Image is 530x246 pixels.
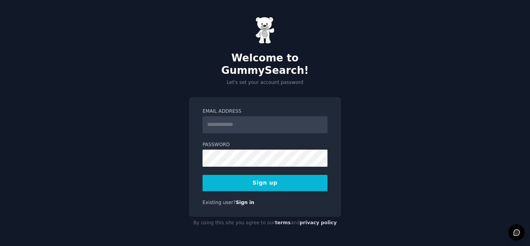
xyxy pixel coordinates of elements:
[236,200,255,205] a: Sign in
[203,108,327,115] label: Email Address
[300,220,337,225] a: privacy policy
[203,141,327,148] label: Password
[255,17,275,44] img: Gummy Bear
[189,52,341,77] h2: Welcome to GummySearch!
[189,79,341,86] p: Let's set your account password
[189,217,341,229] div: By using this site you agree to our and
[203,200,236,205] span: Existing user?
[203,175,327,191] button: Sign up
[275,220,291,225] a: terms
